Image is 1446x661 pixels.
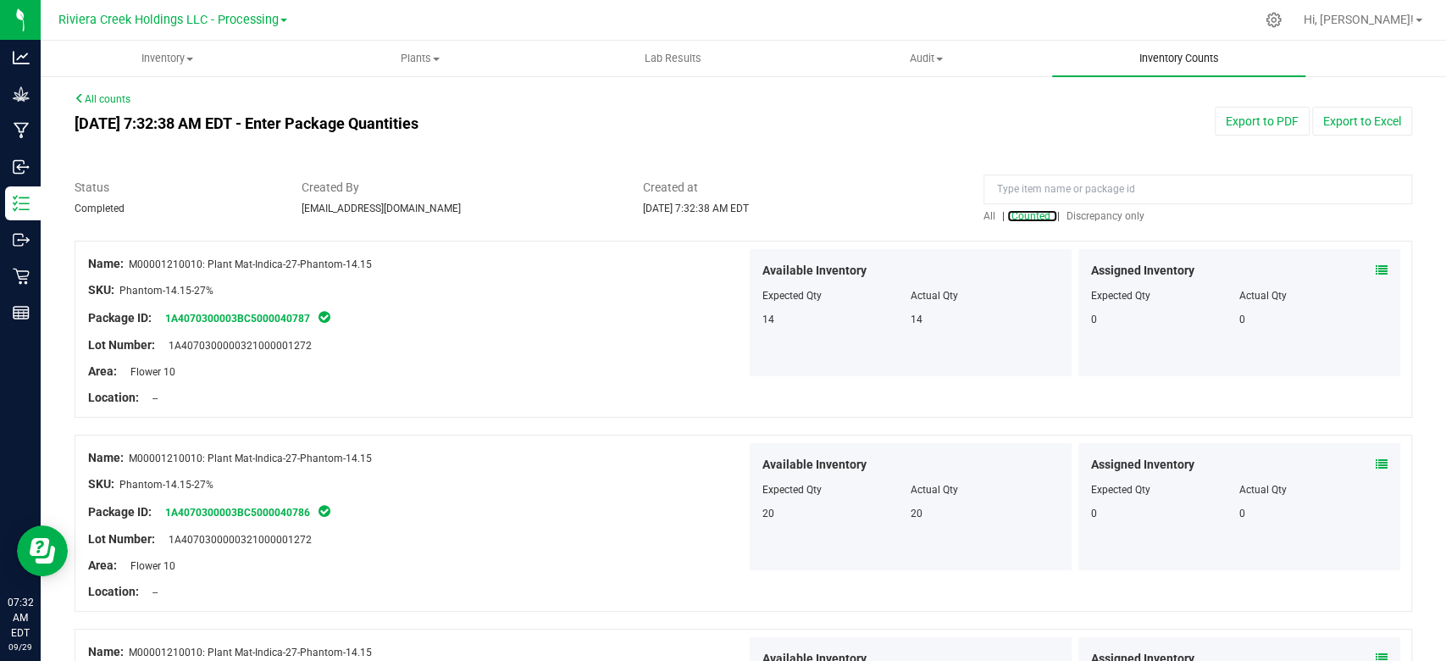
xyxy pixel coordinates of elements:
[13,122,30,139] inline-svg: Manufacturing
[1239,482,1388,497] div: Actual Qty
[983,210,1002,222] a: All
[75,93,130,105] a: All counts
[317,503,332,519] span: In Sync
[1002,210,1005,222] span: |
[762,456,867,474] span: Available Inventory
[762,314,774,325] span: 14
[642,179,957,197] span: Created at
[13,49,30,66] inline-svg: Analytics
[13,304,30,321] inline-svg: Reports
[42,51,293,66] span: Inventory
[1239,288,1388,303] div: Actual Qty
[762,484,822,496] span: Expected Qty
[129,453,372,464] span: M00001210010: Plant Mat-Indica-27-Phantom-14.15
[75,115,845,132] h4: [DATE] 7:32:38 AM EDT - Enter Package Quantities
[1007,210,1057,222] a: Counted
[983,175,1412,204] input: Type item name or package id
[1091,288,1239,303] div: Expected Qty
[642,203,748,214] span: [DATE] 7:32:38 AM EDT
[294,41,547,76] a: Plants
[88,283,114,297] span: SKU:
[1091,482,1239,497] div: Expected Qty
[58,13,279,27] span: Riviera Creek Holdings LLC - Processing
[1091,456,1194,474] span: Assigned Inventory
[762,508,774,519] span: 20
[1215,107,1310,136] button: Export to PDF
[13,158,30,175] inline-svg: Inbound
[1312,107,1412,136] button: Export to Excel
[1304,13,1414,26] span: Hi, [PERSON_NAME]!
[911,314,922,325] span: 14
[88,585,139,598] span: Location:
[17,525,68,576] iframe: Resource center
[1091,262,1194,280] span: Assigned Inventory
[119,479,213,491] span: Phantom-14.15-27%
[8,595,33,641] p: 07:32 AM EDT
[88,311,152,325] span: Package ID:
[302,203,461,214] span: [EMAIL_ADDRESS][DOMAIN_NAME]
[88,451,124,464] span: Name:
[88,364,117,378] span: Area:
[160,340,312,352] span: 1A4070300000321000001272
[1116,51,1242,66] span: Inventory Counts
[88,391,139,404] span: Location:
[801,51,1052,66] span: Audit
[1066,210,1144,222] span: Discrepancy only
[1091,506,1239,521] div: 0
[295,51,546,66] span: Plants
[1263,12,1284,28] div: Manage settings
[88,532,155,546] span: Lot Number:
[122,560,175,572] span: Flower 10
[88,558,117,572] span: Area:
[911,484,958,496] span: Actual Qty
[122,366,175,378] span: Flower 10
[1057,210,1060,222] span: |
[1091,312,1239,327] div: 0
[762,290,822,302] span: Expected Qty
[144,586,158,598] span: --
[88,338,155,352] span: Lot Number:
[762,262,867,280] span: Available Inventory
[13,86,30,103] inline-svg: Grow
[129,258,372,270] span: M00001210010: Plant Mat-Indica-27-Phantom-14.15
[41,41,294,76] a: Inventory
[622,51,724,66] span: Lab Results
[13,195,30,212] inline-svg: Inventory
[13,268,30,285] inline-svg: Retail
[129,647,372,658] span: M00001210010: Plant Mat-Indica-27-Phantom-14.15
[88,257,124,270] span: Name:
[13,231,30,248] inline-svg: Outbound
[88,645,124,658] span: Name:
[1052,41,1305,76] a: Inventory Counts
[75,179,276,197] span: Status
[1239,314,1245,325] span: 0
[546,41,800,76] a: Lab Results
[8,641,33,653] p: 09/29
[88,505,152,519] span: Package ID:
[302,179,617,197] span: Created By
[1011,210,1050,222] span: Counted
[88,477,114,491] span: SKU:
[160,534,312,546] span: 1A4070300000321000001272
[911,290,958,302] span: Actual Qty
[119,285,213,297] span: Phantom-14.15-27%
[800,41,1053,76] a: Audit
[1239,508,1245,519] span: 0
[911,508,922,519] span: 20
[165,313,310,325] a: 1A4070300003BC5000040787
[317,308,332,325] span: In Sync
[75,203,125,214] span: Completed
[165,507,310,519] a: 1A4070300003BC5000040786
[144,392,158,404] span: --
[1062,210,1144,222] a: Discrepancy only
[983,210,995,222] span: All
